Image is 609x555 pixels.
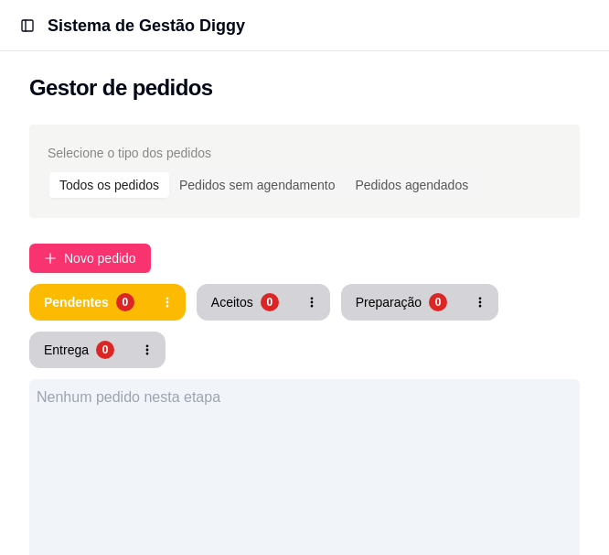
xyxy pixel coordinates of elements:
[29,244,151,273] button: Novo pedido
[37,386,572,408] div: Nenhum pedido nesta etapa
[44,252,57,265] span: plus
[96,341,114,359] div: 0
[48,13,245,38] h1: Sistema de Gestão Diggy
[169,172,345,198] div: Pedidos sem agendamento
[44,293,109,311] div: Pendentes
[429,293,447,311] div: 0
[211,293,253,311] div: Aceitos
[29,332,129,368] button: Entrega0
[64,248,136,268] span: Novo pedido
[345,172,478,198] div: Pedidos agendados
[116,293,134,311] div: 0
[261,293,279,311] div: 0
[29,284,149,321] button: Pendentes0
[341,284,462,321] button: Preparação0
[44,341,89,359] div: Entrega
[48,143,211,163] span: Selecione o tipo dos pedidos
[29,73,213,103] h2: Gestor de pedidos
[197,284,294,321] button: Aceitos0
[49,172,169,198] div: Todos os pedidos
[356,293,422,311] div: Preparação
